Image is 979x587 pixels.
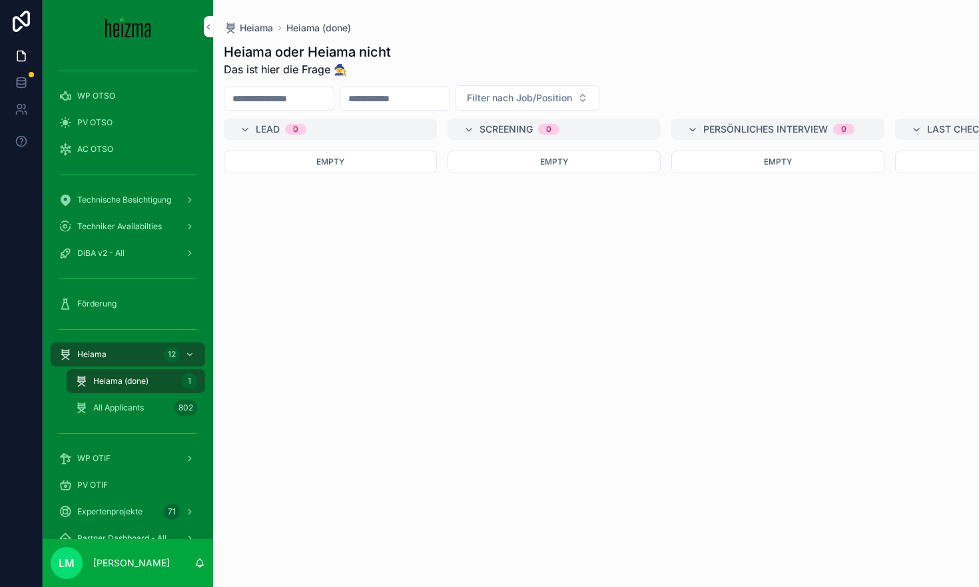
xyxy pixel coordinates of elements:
[764,157,792,167] span: Empty
[540,157,568,167] span: Empty
[841,124,846,135] div: 0
[51,215,205,239] a: Techniker Availabilties
[77,349,107,360] span: Heiama
[480,123,533,136] span: Screening
[77,298,117,309] span: Förderung
[93,402,144,413] span: All Applicants
[51,241,205,265] a: DiBA v2 - All
[77,453,111,464] span: WP OTIF
[67,396,205,420] a: All Applicants802
[316,157,344,167] span: Empty
[77,221,162,232] span: Techniker Availabilties
[67,369,205,393] a: Heiama (done)1
[181,373,197,389] div: 1
[224,21,273,35] a: Heiama
[467,91,572,105] span: Filter nach Job/Position
[174,400,197,416] div: 802
[77,480,108,490] span: PV OTIF
[51,500,205,524] a: Expertenprojekte71
[77,144,113,155] span: AC OTSO
[256,123,280,136] span: Lead
[93,376,149,386] span: Heiama (done)
[546,124,551,135] div: 0
[77,533,166,544] span: Partner Dashboard - All
[164,346,180,362] div: 12
[224,43,391,61] h1: Heiama oder Heiama nicht
[51,342,205,366] a: Heiama12
[456,85,599,111] button: Select Button
[224,61,391,77] span: Das ist hier die Frage 🧙‍
[51,446,205,470] a: WP OTIF
[77,248,125,259] span: DiBA v2 - All
[59,555,75,571] span: LM
[51,473,205,497] a: PV OTIF
[51,526,205,550] a: Partner Dashboard - All
[77,506,143,517] span: Expertenprojekte
[51,137,205,161] a: AC OTSO
[293,124,298,135] div: 0
[105,16,151,37] img: App logo
[43,53,213,539] div: scrollable content
[703,123,828,136] span: Persönliches Interview
[240,21,273,35] span: Heiama
[286,21,351,35] a: Heiama (done)
[51,111,205,135] a: PV OTSO
[164,504,180,520] div: 71
[93,556,170,570] p: [PERSON_NAME]
[51,292,205,316] a: Förderung
[77,195,171,205] span: Technische Besichtigung
[51,188,205,212] a: Technische Besichtigung
[51,84,205,108] a: WP OTSO
[77,91,115,101] span: WP OTSO
[77,117,113,128] span: PV OTSO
